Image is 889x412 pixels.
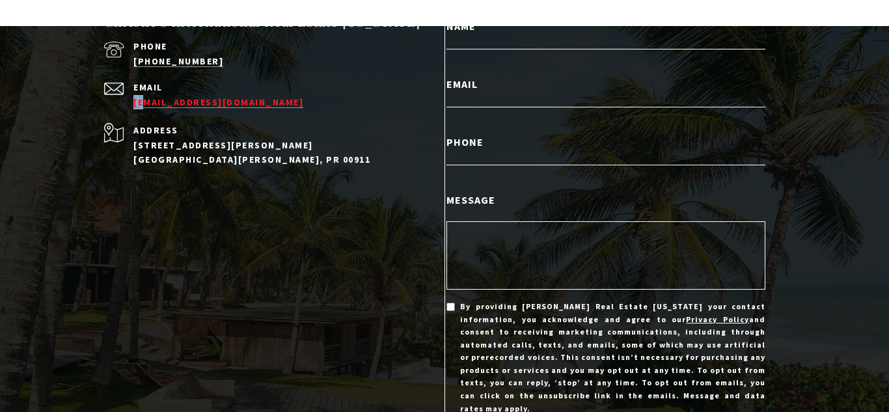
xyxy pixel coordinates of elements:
p: Email [133,83,411,92]
a: Privacy Policy [686,314,749,324]
label: Email [446,76,765,92]
label: Phone [446,133,765,150]
p: Address [133,123,411,137]
a: [PHONE_NUMBER] [133,55,223,67]
p: Phone [133,42,411,51]
a: [EMAIL_ADDRESS][DOMAIN_NAME] [133,96,303,108]
span: [PHONE_NUMBER] [53,61,162,74]
span: I agree to be contacted by [PERSON_NAME] International Real Estate PR via text, call & email. To ... [16,80,185,105]
input: By providing [PERSON_NAME] Real Estate [US_STATE] your contact information, you acknowledge and a... [446,303,455,311]
div: Call or text [DATE], we are here to help! [14,42,188,51]
div: Do you have questions? [14,29,188,38]
label: Message [446,191,765,208]
p: [STREET_ADDRESS][PERSON_NAME] [GEOGRAPHIC_DATA][PERSON_NAME], PR 00911 [133,138,411,167]
label: Name [446,18,765,34]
